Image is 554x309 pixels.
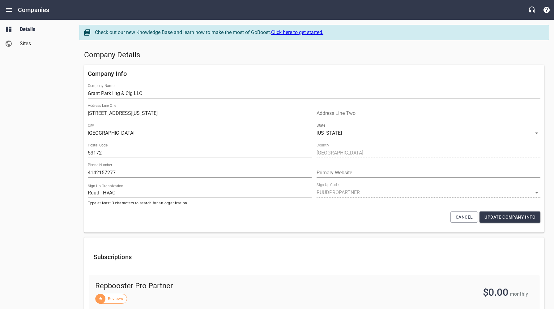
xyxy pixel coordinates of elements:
label: Address Line One [88,104,116,107]
span: Update Company Info [484,213,535,221]
label: State [317,124,325,127]
span: $0.00 [483,286,508,298]
button: Support Portal [539,2,554,17]
label: Sign Up Code [317,183,339,187]
h5: Company Details [84,50,544,60]
label: City [88,124,94,127]
button: Update Company Info [479,211,540,223]
span: Cancel [456,213,473,221]
h6: Company Info [88,69,540,79]
span: Type at least 3 characters to search for an organization. [88,200,312,207]
h6: Companies [18,5,49,15]
label: Country [317,143,329,147]
a: Click here to get started. [271,29,323,35]
input: Start typing to search organizations [88,188,312,198]
span: Reviews [104,296,127,302]
h6: Subscriptions [94,252,535,262]
span: monthly [510,291,528,297]
div: Reviews [95,294,127,304]
span: Sites [20,40,67,47]
button: Live Chat [524,2,539,17]
span: Repbooster Pro Partner [95,281,323,291]
div: Check out our new Knowledge Base and learn how to make the most of GoBoost. [95,29,543,36]
label: Postal Code [88,143,108,147]
span: Details [20,26,67,33]
button: Open drawer [2,2,16,17]
button: Cancel [450,211,478,223]
label: Phone Number [88,163,112,167]
label: Company Name [88,84,114,88]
